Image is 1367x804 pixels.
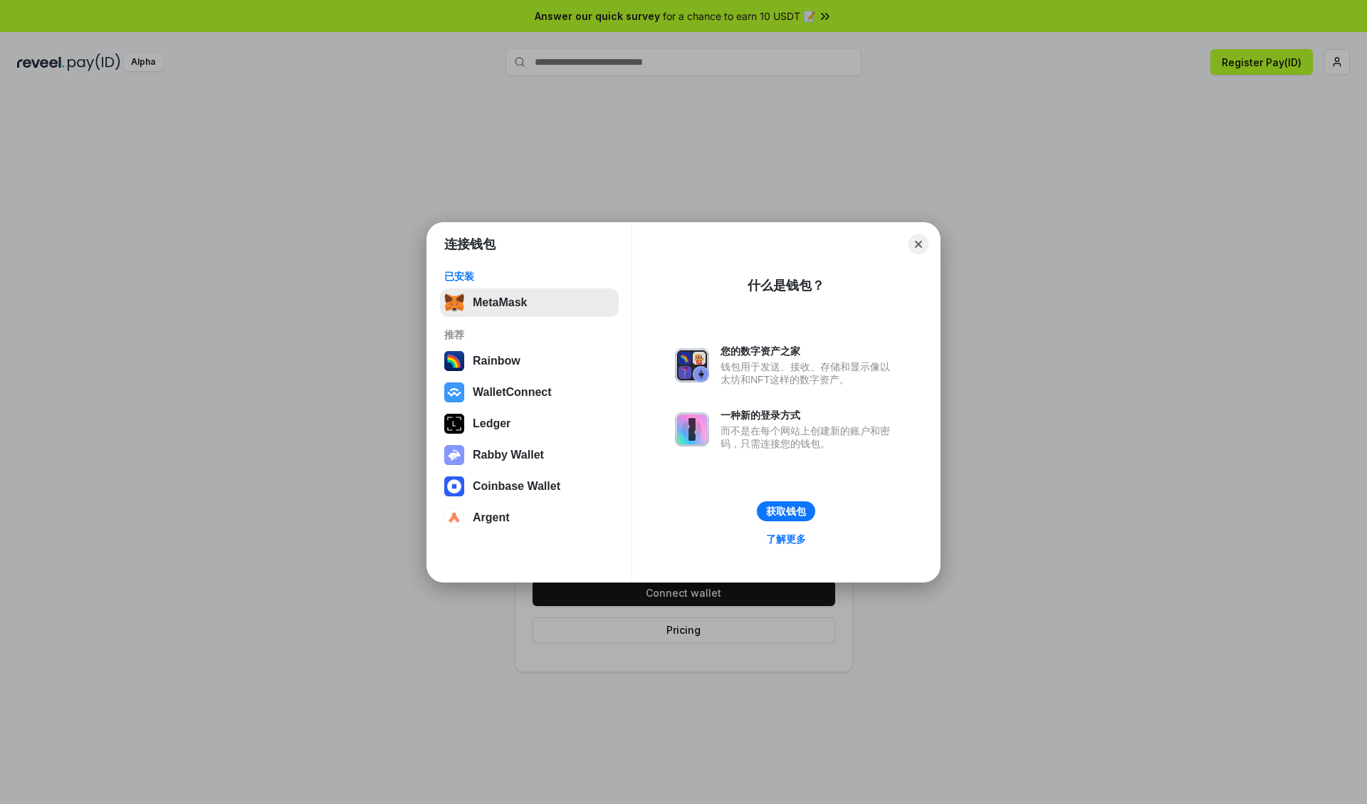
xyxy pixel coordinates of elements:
[473,296,527,309] div: MetaMask
[444,293,464,313] img: svg+xml,%3Csvg%20fill%3D%22none%22%20height%3D%2233%22%20viewBox%3D%220%200%2035%2033%22%20width%...
[473,417,510,430] div: Ledger
[473,355,520,367] div: Rainbow
[444,236,496,253] h1: 连接钱包
[675,348,709,382] img: svg+xml,%3Csvg%20xmlns%3D%22http%3A%2F%2Fwww.w3.org%2F2000%2Fsvg%22%20fill%3D%22none%22%20viewBox...
[757,501,815,521] button: 获取钱包
[473,511,510,524] div: Argent
[758,530,815,548] a: 了解更多
[440,409,619,438] button: Ledger
[444,351,464,371] img: svg+xml,%3Csvg%20width%3D%22120%22%20height%3D%22120%22%20viewBox%3D%220%200%20120%20120%22%20fil...
[908,234,928,254] button: Close
[473,386,552,399] div: WalletConnect
[440,378,619,407] button: WalletConnect
[748,277,824,294] div: 什么是钱包？
[473,480,560,493] div: Coinbase Wallet
[675,412,709,447] img: svg+xml,%3Csvg%20xmlns%3D%22http%3A%2F%2Fwww.w3.org%2F2000%2Fsvg%22%20fill%3D%22none%22%20viewBox...
[473,449,544,461] div: Rabby Wallet
[444,328,614,341] div: 推荐
[721,360,897,386] div: 钱包用于发送、接收、存储和显示像以太坊和NFT这样的数字资产。
[444,382,464,402] img: svg+xml,%3Csvg%20width%3D%2228%22%20height%3D%2228%22%20viewBox%3D%220%200%2028%2028%22%20fill%3D...
[444,476,464,496] img: svg+xml,%3Csvg%20width%3D%2228%22%20height%3D%2228%22%20viewBox%3D%220%200%2028%2028%22%20fill%3D...
[766,505,806,518] div: 获取钱包
[444,270,614,283] div: 已安装
[444,414,464,434] img: svg+xml,%3Csvg%20xmlns%3D%22http%3A%2F%2Fwww.w3.org%2F2000%2Fsvg%22%20width%3D%2228%22%20height%3...
[440,503,619,532] button: Argent
[440,472,619,501] button: Coinbase Wallet
[444,445,464,465] img: svg+xml,%3Csvg%20xmlns%3D%22http%3A%2F%2Fwww.w3.org%2F2000%2Fsvg%22%20fill%3D%22none%22%20viewBox...
[440,347,619,375] button: Rainbow
[721,409,897,422] div: 一种新的登录方式
[444,508,464,528] img: svg+xml,%3Csvg%20width%3D%2228%22%20height%3D%2228%22%20viewBox%3D%220%200%2028%2028%22%20fill%3D...
[721,345,897,357] div: 您的数字资产之家
[766,533,806,545] div: 了解更多
[440,288,619,317] button: MetaMask
[721,424,897,450] div: 而不是在每个网站上创建新的账户和密码，只需连接您的钱包。
[440,441,619,469] button: Rabby Wallet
